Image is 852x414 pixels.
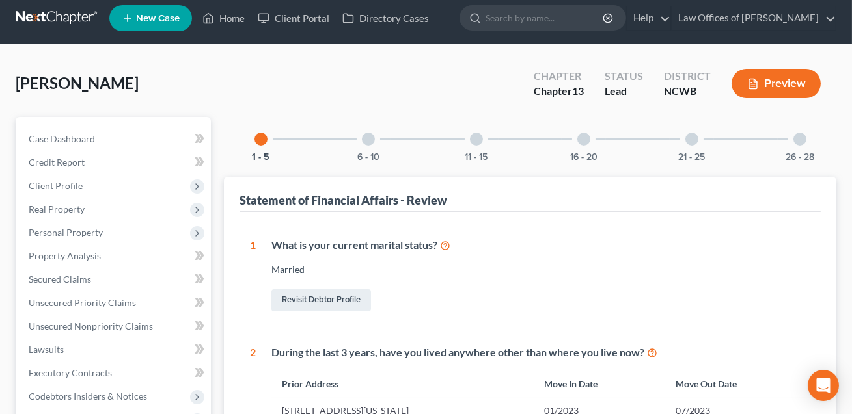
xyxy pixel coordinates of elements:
[336,6,435,30] a: Directory Cases
[29,157,85,168] span: Credit Report
[679,153,706,162] button: 21 - 25
[465,153,488,162] button: 11 - 15
[18,151,211,174] a: Credit Report
[665,370,810,398] th: Move Out Date
[18,268,211,291] a: Secured Claims
[18,361,211,385] a: Executory Contracts
[29,274,91,285] span: Secured Claims
[16,73,139,92] span: [PERSON_NAME]
[29,297,136,308] span: Unsecured Priority Claims
[357,153,379,162] button: 6 - 10
[250,238,256,314] div: 1
[29,250,101,261] span: Property Analysis
[572,84,584,97] span: 13
[29,180,83,191] span: Client Profile
[486,6,605,30] input: Search by name...
[18,244,211,268] a: Property Analysis
[605,84,643,99] div: Lead
[605,69,643,84] div: Status
[18,315,211,338] a: Unsecured Nonpriority Claims
[271,263,810,276] div: Married
[271,289,371,311] a: Revisit Debtor Profile
[240,192,447,208] div: Statement of Financial Affairs - Review
[808,370,839,401] div: Open Intercom Messenger
[534,69,584,84] div: Chapter
[627,6,670,30] a: Help
[29,367,112,378] span: Executory Contracts
[18,127,211,151] a: Case Dashboard
[732,69,821,98] button: Preview
[271,370,533,398] th: Prior Address
[29,391,147,402] span: Codebtors Insiders & Notices
[136,14,180,23] span: New Case
[18,338,211,361] a: Lawsuits
[251,6,336,30] a: Client Portal
[786,153,814,162] button: 26 - 28
[271,238,810,253] div: What is your current marital status?
[664,69,711,84] div: District
[534,370,665,398] th: Move In Date
[271,345,810,360] div: During the last 3 years, have you lived anywhere other than where you live now?
[664,84,711,99] div: NCWB
[252,153,269,162] button: 1 - 5
[570,153,598,162] button: 16 - 20
[672,6,836,30] a: Law Offices of [PERSON_NAME]
[29,227,103,238] span: Personal Property
[29,320,153,331] span: Unsecured Nonpriority Claims
[18,291,211,315] a: Unsecured Priority Claims
[29,344,64,355] span: Lawsuits
[196,6,251,30] a: Home
[534,84,584,99] div: Chapter
[29,203,85,214] span: Real Property
[29,133,95,144] span: Case Dashboard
